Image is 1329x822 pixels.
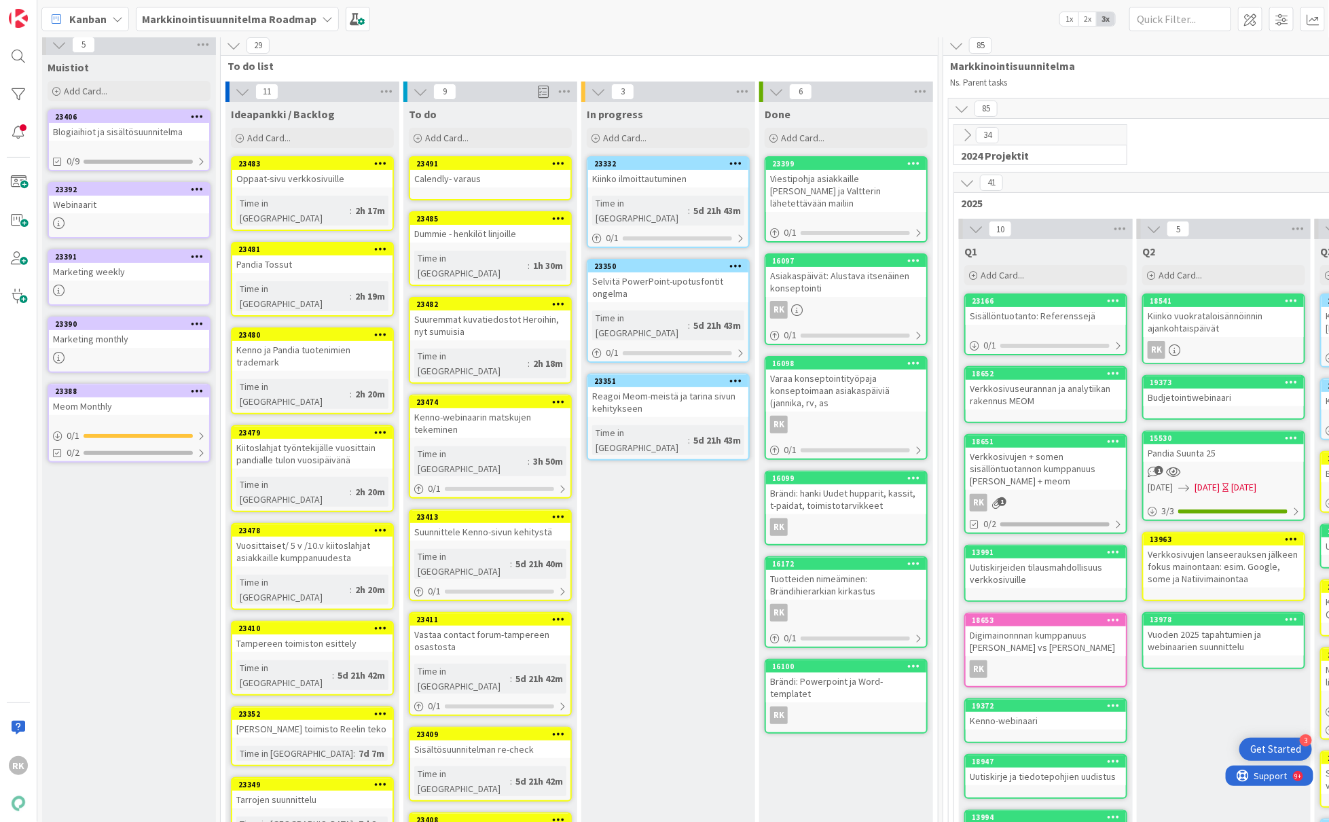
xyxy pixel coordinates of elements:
div: 23474Kenno-webinaarin matskujen tekeminen [410,396,570,438]
div: 23479 [238,428,393,437]
div: 15530 [1144,432,1304,444]
div: 0/1 [766,442,926,459]
span: 1 [1154,466,1163,475]
span: : [510,556,512,571]
span: : [688,433,690,448]
div: 23474 [410,396,570,408]
div: 16172Tuotteiden nimeäminen: Brändihierarkian kirkastus [766,558,926,600]
div: 23483 [238,159,393,168]
span: Support [29,2,62,18]
div: 2h 20m [352,484,388,499]
div: 16100 [772,662,926,671]
span: 0 / 1 [428,699,441,713]
div: Sisällöntuotanto: Referenssejä [966,307,1126,325]
span: 0 / 1 [784,226,797,240]
div: 23485 [416,214,570,224]
div: 5d 21h 42m [512,671,566,686]
div: Digimainonnnan kumppanuus [PERSON_NAME] vs [PERSON_NAME] [966,626,1126,656]
div: 15530 [1150,433,1304,443]
div: 23391 [49,251,209,263]
div: 23410Tampereen toimiston esittely [232,622,393,652]
div: Time in [GEOGRAPHIC_DATA] [414,349,528,378]
div: 23391Marketing weekly [49,251,209,281]
span: 0/2 [67,446,79,460]
div: 16172 [766,558,926,570]
a: 13978Vuoden 2025 tapahtumien ja webinaarien suunnittelu [1142,612,1305,669]
b: Markkinointisuunnitelma Roadmap [142,12,316,26]
a: 23480Kenno ja Pandia tuotenimien trademarkTime in [GEOGRAPHIC_DATA]:2h 20m [231,327,394,414]
a: 23391Marketing weekly [48,249,211,306]
span: : [332,668,334,683]
div: RK [1148,341,1165,359]
div: 23411 [410,613,570,626]
div: Brändi: Powerpoint ja Word-templatet [766,673,926,702]
div: 5d 21h 42m [334,668,388,683]
span: 0 / 1 [784,328,797,342]
div: RK [770,518,788,536]
span: [DATE] [1195,480,1220,495]
div: Verkkosivuseurannan ja analytiikan rakennus MEOM [966,380,1126,410]
div: [DATE] [1231,480,1256,495]
span: Add Card... [64,85,107,97]
span: 1 [998,497,1006,506]
div: Suuremmat kuvatiedostot Heroihin, nyt sumuisia [410,310,570,340]
span: : [350,387,352,401]
a: 23474Kenno-webinaarin matskujen tekeminenTime in [GEOGRAPHIC_DATA]:3h 50m0/1 [409,395,572,499]
span: 0/2 [983,517,996,531]
a: 16172Tuotteiden nimeäminen: Brändihierarkian kirkastusRK0/1 [765,556,928,648]
div: 18652Verkkosivuseurannan ja analytiikan rakennus MEOM [966,368,1126,410]
a: 18652Verkkosivuseurannan ja analytiikan rakennus MEOM [964,366,1127,423]
div: 5d 21h 43m [690,318,744,333]
div: Time in [GEOGRAPHIC_DATA] [592,310,688,340]
div: 0/1 [410,583,570,600]
div: 18651Verkkosivujen + somen sisällöntuotannon kumppanuus [PERSON_NAME] + meom [966,435,1126,490]
div: 13978 [1144,613,1304,626]
a: 23483Oppaat-sivu verkkosivuilleTime in [GEOGRAPHIC_DATA]:2h 17m [231,156,394,231]
div: 23350 [594,262,748,271]
div: Time in [GEOGRAPHIC_DATA] [236,281,350,311]
div: 0/1 [588,230,748,247]
div: RK [770,604,788,622]
div: Oppaat-sivu verkkosivuille [232,170,393,187]
div: 23166Sisällöntuotanto: Referenssejä [966,295,1126,325]
div: Kenno-webinaari [966,712,1126,730]
div: Calendly- varaus [410,170,570,187]
span: : [350,582,352,597]
div: Kiinko vuokrataloisännöinnin ajankohtaispäivät [1144,307,1304,337]
span: [DATE] [1148,480,1173,495]
div: 23410 [232,622,393,635]
span: 0/9 [67,154,79,168]
span: : [528,454,530,469]
div: Time in [GEOGRAPHIC_DATA] [236,379,350,409]
div: 16100 [766,660,926,673]
div: 18652 [972,369,1126,378]
div: 3h 50m [530,454,566,469]
div: 23483 [232,158,393,170]
div: Kiitoslahjat työntekijälle vuosittain pandialle tulon vuosipäivänä [232,439,393,469]
div: RK [766,301,926,319]
div: 23351 [588,375,748,387]
div: 23480 [232,329,393,341]
div: 23413Suunnittele Kenno-sivun kehitystä [410,511,570,541]
div: Kiinko ilmoittautuminen [588,170,748,187]
div: 23410 [238,624,393,633]
div: 23480Kenno ja Pandia tuotenimien trademark [232,329,393,371]
div: 18541 [1144,295,1304,307]
div: 19372 [966,700,1126,712]
a: 23388Meom Monthly0/10/2 [48,384,211,463]
div: 13991 [972,548,1126,557]
span: : [350,484,352,499]
a: 18651Verkkosivujen + somen sisällöntuotannon kumppanuus [PERSON_NAME] + meomRK0/2 [964,434,1127,534]
div: Kenno-webinaarin matskujen tekeminen [410,408,570,438]
a: 23479Kiitoslahjat työntekijälle vuosittain pandialle tulon vuosipäivänäTime in [GEOGRAPHIC_DATA]:... [231,425,394,512]
a: 18653Digimainonnnan kumppanuus [PERSON_NAME] vs [PERSON_NAME]RK [964,613,1127,687]
div: 23485 [410,213,570,225]
img: Visit kanbanzone.com [9,9,28,28]
div: Vuosittaiset/ 5 v /10.v kiitoslahjat asiakkaille kumppanuudesta [232,537,393,567]
span: 0 / 1 [67,429,79,443]
div: 19372 [972,701,1126,711]
a: 23411Vastaa contact forum-tampereen osastostaTime in [GEOGRAPHIC_DATA]:5d 21h 42m0/1 [409,612,572,716]
div: Budjetointiwebinaari [1144,389,1304,406]
div: 23482 [416,300,570,309]
div: 23388 [49,385,209,397]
